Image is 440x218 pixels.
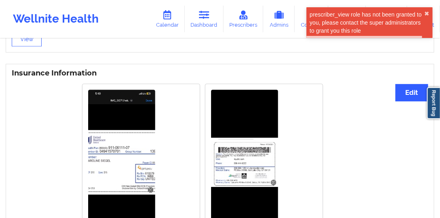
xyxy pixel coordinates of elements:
[12,32,42,46] button: View
[310,10,425,35] div: prescriber_view role has not been granted to you, please contact the super administrators to gran...
[224,6,264,32] a: Prescribers
[263,6,295,32] a: Admins
[185,6,224,32] a: Dashboard
[396,84,428,101] button: Edit
[150,6,185,32] a: Calendar
[12,69,428,78] h3: Insurance Information
[425,10,429,17] button: close
[295,6,328,32] a: Coaches
[427,87,440,119] a: Report Bug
